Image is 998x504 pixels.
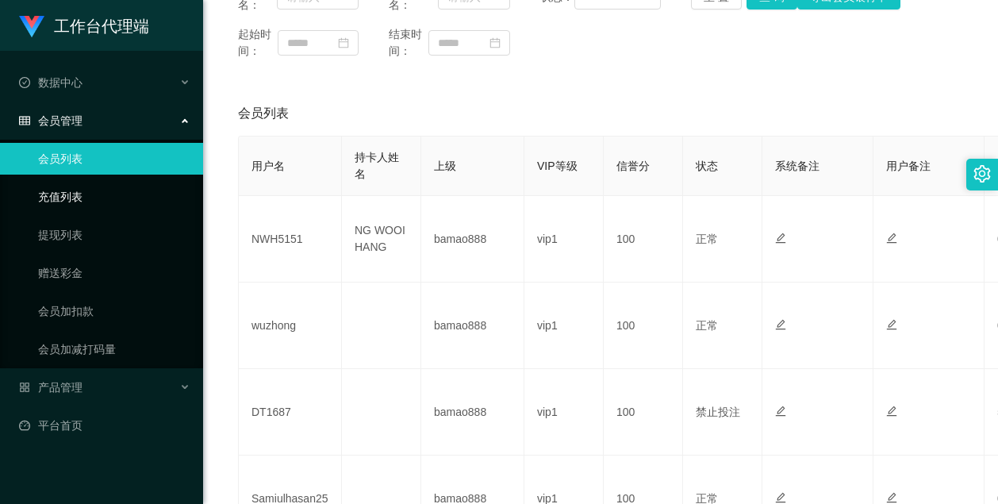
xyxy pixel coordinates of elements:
i: 图标: edit [775,406,786,417]
span: 系统备注 [775,160,820,172]
td: bamao888 [421,283,524,369]
td: DT1687 [239,369,342,456]
a: 工作台代理端 [19,19,149,32]
td: NWH5151 [239,196,342,283]
i: 图标: table [19,115,30,126]
td: vip1 [524,369,604,456]
a: 会员加扣款 [38,295,190,327]
span: 起始时间： [238,26,278,60]
span: 产品管理 [19,381,83,394]
span: 会员列表 [238,104,289,123]
span: 上级 [434,160,456,172]
td: bamao888 [421,196,524,283]
span: 正常 [696,233,718,245]
td: NG WOOI HANG [342,196,421,283]
span: VIP等级 [537,160,578,172]
i: 图标: edit [775,233,786,244]
span: 信誉分 [616,160,650,172]
td: bamao888 [421,369,524,456]
span: 数据中心 [19,76,83,89]
a: 会员加减打码量 [38,333,190,365]
span: 用户名 [251,160,285,172]
h1: 工作台代理端 [54,1,149,52]
i: 图标: edit [886,233,897,244]
img: logo.9652507e.png [19,16,44,38]
i: 图标: appstore-o [19,382,30,393]
td: wuzhong [239,283,342,369]
span: 状态 [696,160,718,172]
i: 图标: check-circle-o [19,77,30,88]
td: vip1 [524,283,604,369]
td: 100 [604,283,683,369]
span: 持卡人姓名 [355,151,399,180]
span: 用户备注 [886,160,931,172]
i: 图标: edit [886,319,897,330]
td: 100 [604,196,683,283]
i: 图标: edit [886,406,897,417]
span: 正常 [696,319,718,332]
span: 会员管理 [19,114,83,127]
td: vip1 [524,196,604,283]
i: 图标: edit [775,319,786,330]
i: 图标: edit [886,492,897,503]
i: 图标: calendar [489,37,501,48]
a: 充值列表 [38,181,190,213]
span: 禁止投注 [696,406,740,418]
a: 图标: dashboard平台首页 [19,410,190,441]
span: 结束时间： [389,26,428,60]
a: 赠送彩金 [38,257,190,289]
a: 提现列表 [38,219,190,251]
i: 图标: setting [973,165,991,183]
i: 图标: edit [775,492,786,503]
i: 图标: calendar [338,37,349,48]
td: 100 [604,369,683,456]
a: 会员列表 [38,143,190,175]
